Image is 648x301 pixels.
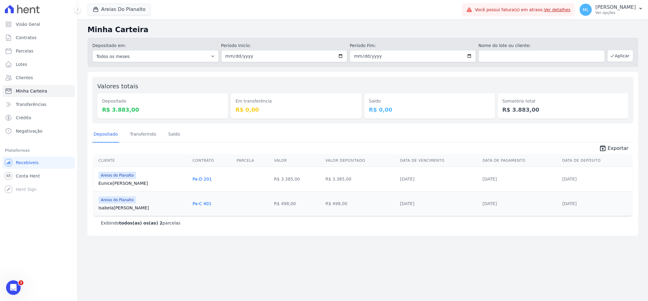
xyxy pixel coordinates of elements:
a: Minha Carteira [2,85,75,97]
span: Areias do Planalto [98,172,136,179]
dt: Depositado [102,98,223,104]
a: [DATE] [482,201,497,206]
span: Minha Carteira [16,88,47,94]
label: Valores totais [97,83,138,90]
a: Isabela[PERSON_NAME] [98,205,188,211]
a: Saldo [167,127,181,143]
td: R$ 3.385,00 [323,167,398,191]
a: Negativação [2,125,75,137]
a: Pa-C 401 [193,201,211,206]
a: [DATE] [400,177,414,181]
a: Recebíveis [2,157,75,169]
label: Período Fim: [350,42,476,49]
a: Transferências [2,98,75,110]
dd: R$ 3.883,00 [102,106,223,114]
a: Pa-D 201 [193,177,212,181]
th: Data de Pagamento [480,154,560,167]
a: Transferindo [129,127,158,143]
dd: R$ 0,00 [369,106,490,114]
dt: Somatório total [502,98,624,104]
th: Valor [272,154,323,167]
th: Parcela [234,154,272,167]
a: [DATE] [400,201,414,206]
a: unarchive Exportar [594,145,633,153]
span: Contratos [16,35,36,41]
a: Clientes [2,72,75,84]
p: Exibindo parcelas [101,220,180,226]
span: Exportar [608,145,629,152]
a: [DATE] [562,201,577,206]
td: R$ 498,00 [323,191,398,216]
a: Crédito [2,112,75,124]
span: Clientes [16,75,33,81]
dd: R$ 3.883,00 [502,106,624,114]
span: Transferências [16,101,46,107]
td: R$ 3.385,00 [272,167,323,191]
label: Depositado em: [92,43,126,48]
iframe: Intercom live chat [6,280,21,295]
td: R$ 498,00 [272,191,323,216]
label: Nome do lote ou cliente: [478,42,605,49]
th: Valor Depositado [323,154,398,167]
button: Areias Do Planalto [87,4,151,15]
span: Visão Geral [16,21,40,27]
span: Negativação [16,128,43,134]
button: ML [PERSON_NAME] Ver opções [575,1,648,18]
span: Parcelas [16,48,33,54]
a: Parcelas [2,45,75,57]
th: Data de Depósito [560,154,632,167]
span: Você possui fatura(s) em atraso. [475,7,571,13]
th: Cliente [94,154,190,167]
button: Aplicar [607,50,633,62]
dt: Saldo [369,98,490,104]
label: Período Inicío: [221,42,348,49]
a: [DATE] [482,177,497,181]
a: Eunice[PERSON_NAME] [98,180,188,186]
span: 3 [19,280,23,285]
dd: R$ 0,00 [235,106,357,114]
p: Ver opções [595,10,636,15]
a: Contratos [2,32,75,44]
span: Lotes [16,61,27,67]
span: Crédito [16,115,31,121]
dt: Em transferência [235,98,357,104]
h2: Minha Carteira [87,24,638,35]
a: Visão Geral [2,18,75,30]
a: Lotes [2,58,75,70]
b: todos(as) os(as) 2 [119,221,163,225]
span: Conta Hent [16,173,40,179]
p: [PERSON_NAME] [595,4,636,10]
span: Recebíveis [16,160,39,166]
th: Data de Vencimento [398,154,480,167]
span: Areias do Planalto [98,196,136,204]
a: [DATE] [562,177,577,181]
a: Ver detalhes [544,7,571,12]
a: Depositado [92,127,119,143]
a: Conta Hent [2,170,75,182]
i: unarchive [599,145,606,152]
div: Plataformas [5,147,73,154]
th: Contrato [190,154,234,167]
span: ML [583,8,589,12]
